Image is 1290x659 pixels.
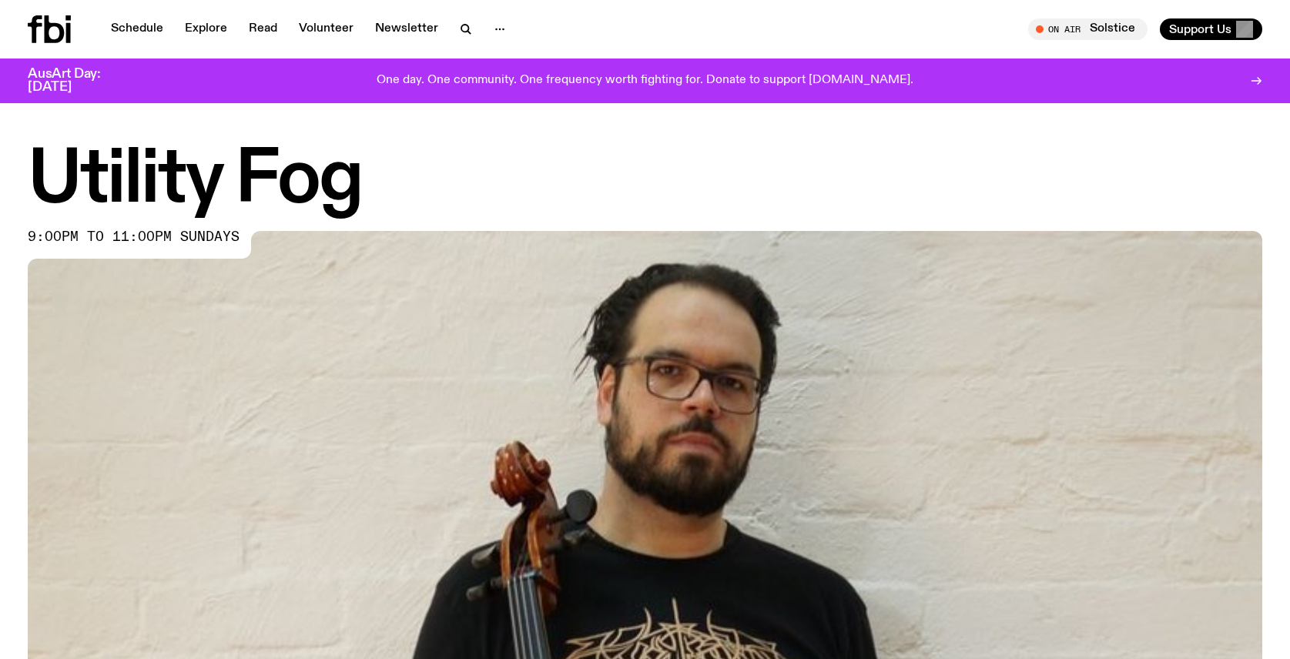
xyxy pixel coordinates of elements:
h1: Utility Fog [28,146,1262,216]
a: Read [240,18,286,40]
button: Support Us [1160,18,1262,40]
a: Explore [176,18,236,40]
p: One day. One community. One frequency worth fighting for. Donate to support [DOMAIN_NAME]. [377,74,913,88]
h3: AusArt Day: [DATE] [28,68,126,94]
a: Schedule [102,18,173,40]
a: Newsletter [366,18,447,40]
span: Support Us [1169,22,1231,36]
a: Volunteer [290,18,363,40]
span: 9:00pm to 11:00pm sundays [28,231,240,243]
button: On AirSolstice [1028,18,1148,40]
